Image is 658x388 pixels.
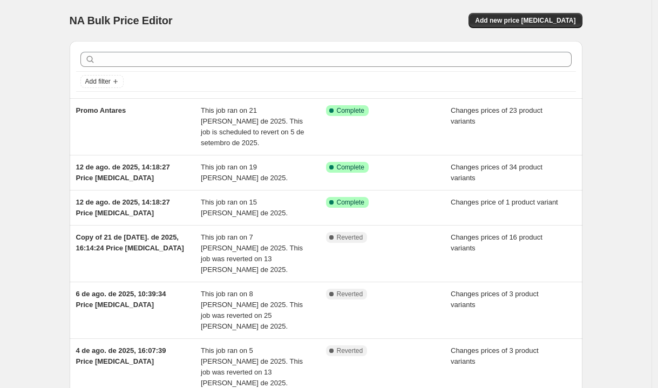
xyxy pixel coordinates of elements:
span: This job ran on 7 [PERSON_NAME] de 2025. This job was reverted on 13 [PERSON_NAME] de 2025. [201,233,303,274]
button: Add filter [80,75,124,88]
span: Changes prices of 34 product variants [451,163,542,182]
span: Reverted [337,233,363,242]
span: Changes prices of 3 product variants [451,290,539,309]
span: Complete [337,198,364,207]
span: Complete [337,163,364,172]
span: Changes prices of 23 product variants [451,106,542,125]
span: 12 de ago. de 2025, 14:18:27 Price [MEDICAL_DATA] [76,198,170,217]
span: Changes price of 1 product variant [451,198,558,206]
span: Reverted [337,346,363,355]
span: 6 de ago. de 2025, 10:39:34 Price [MEDICAL_DATA] [76,290,166,309]
span: Changes prices of 3 product variants [451,346,539,365]
span: This job ran on 5 [PERSON_NAME] de 2025. This job was reverted on 13 [PERSON_NAME] de 2025. [201,346,303,387]
span: Reverted [337,290,363,298]
span: NA Bulk Price Editor [70,15,173,26]
span: This job ran on 15 [PERSON_NAME] de 2025. [201,198,288,217]
span: Changes prices of 16 product variants [451,233,542,252]
span: Promo Antares [76,106,126,114]
span: Complete [337,106,364,115]
button: Add new price [MEDICAL_DATA] [469,13,582,28]
span: Copy of 21 de [DATE]. de 2025, 16:14:24 Price [MEDICAL_DATA] [76,233,184,252]
span: This job ran on 8 [PERSON_NAME] de 2025. This job was reverted on 25 [PERSON_NAME] de 2025. [201,290,303,330]
span: Add filter [85,77,111,86]
span: Add new price [MEDICAL_DATA] [475,16,575,25]
span: 4 de ago. de 2025, 16:07:39 Price [MEDICAL_DATA] [76,346,166,365]
span: This job ran on 19 [PERSON_NAME] de 2025. [201,163,288,182]
span: This job ran on 21 [PERSON_NAME] de 2025. This job is scheduled to revert on 5 de setembro de 2025. [201,106,304,147]
span: 12 de ago. de 2025, 14:18:27 Price [MEDICAL_DATA] [76,163,170,182]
